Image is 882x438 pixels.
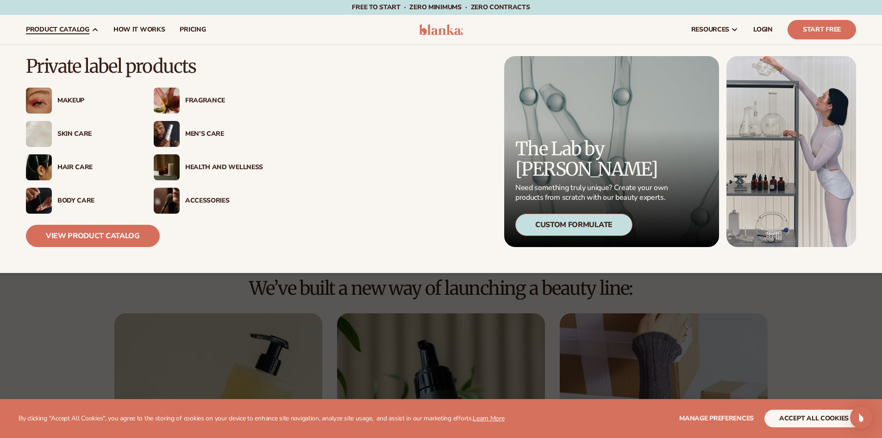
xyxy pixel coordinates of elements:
[515,214,632,236] div: Custom Formulate
[515,183,671,203] p: Need something truly unique? Create your own products from scratch with our beauty experts.
[185,97,263,105] div: Fragrance
[154,154,180,180] img: Candles and incense on table.
[57,97,135,105] div: Makeup
[419,24,463,35] img: logo
[154,88,180,114] img: Pink blooming flower.
[26,188,135,214] a: Male hand applying moisturizer. Body Care
[154,88,263,114] a: Pink blooming flower. Fragrance
[753,26,773,33] span: LOGIN
[154,188,180,214] img: Female with makeup brush.
[57,197,135,205] div: Body Care
[172,15,213,44] a: pricing
[26,121,52,147] img: Cream moisturizer swatch.
[26,88,135,114] a: Female with glitter eye makeup. Makeup
[684,15,746,44] a: resources
[185,197,263,205] div: Accessories
[180,26,206,33] span: pricing
[106,15,173,44] a: How It Works
[504,56,719,247] a: Microscopic product formula. The Lab by [PERSON_NAME] Need something truly unique? Create your ow...
[19,15,106,44] a: product catalog
[185,164,263,171] div: Health And Wellness
[26,188,52,214] img: Male hand applying moisturizer.
[726,56,856,247] img: Female in lab with equipment.
[26,154,52,180] img: Female hair pulled back with clips.
[185,130,263,138] div: Men’s Care
[26,225,160,247] a: View Product Catalog
[746,15,780,44] a: LOGIN
[57,164,135,171] div: Hair Care
[26,88,52,114] img: Female with glitter eye makeup.
[26,121,135,147] a: Cream moisturizer swatch. Skin Care
[26,154,135,180] a: Female hair pulled back with clips. Hair Care
[679,414,754,423] span: Manage preferences
[764,410,863,427] button: accept all cookies
[113,26,165,33] span: How It Works
[57,130,135,138] div: Skin Care
[19,415,505,423] p: By clicking "Accept All Cookies", you agree to the storing of cookies on your device to enhance s...
[691,26,729,33] span: resources
[352,3,530,12] span: Free to start · ZERO minimums · ZERO contracts
[679,410,754,427] button: Manage preferences
[154,154,263,180] a: Candles and incense on table. Health And Wellness
[154,121,180,147] img: Male holding moisturizer bottle.
[850,406,872,429] div: Open Intercom Messenger
[154,188,263,214] a: Female with makeup brush. Accessories
[788,20,856,39] a: Start Free
[473,414,504,423] a: Learn More
[154,121,263,147] a: Male holding moisturizer bottle. Men’s Care
[26,56,263,76] p: Private label products
[26,26,89,33] span: product catalog
[515,139,671,179] p: The Lab by [PERSON_NAME]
